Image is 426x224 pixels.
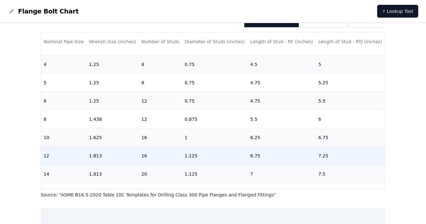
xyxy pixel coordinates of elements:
td: 6.75 [316,128,385,146]
td: 8 [139,55,182,73]
td: 7.25 [316,146,385,165]
td: 12 [139,110,182,128]
td: 5 [41,73,87,92]
td: 0.75 [182,92,248,110]
th: Diameter of Studs (inches) [182,33,248,51]
td: 5.5 [248,110,316,128]
td: 0.875 [182,110,248,128]
td: 8 [139,73,182,92]
td: 2 [86,183,139,201]
td: 5.5 [316,92,385,110]
td: 4.75 [248,73,316,92]
td: 20 [139,183,182,201]
th: Length of Stud - RF (inches) [248,33,316,51]
td: 1.625 [86,128,139,146]
td: 16 [139,128,182,146]
td: 1.25 [86,92,139,110]
th: Nominal Pipe Size [41,33,87,51]
td: 7.5 [248,183,316,201]
td: 4.5 [248,55,316,73]
td: 16 [41,183,87,201]
td: 4.75 [248,92,316,110]
td: 1.813 [86,165,139,183]
td: 7 [248,165,316,183]
th: Number of Studs [139,33,182,51]
td: 0.75 [182,73,248,92]
td: 12 [139,92,182,110]
td: 0.75 [182,55,248,73]
th: Wrench Size (inches) [86,33,139,51]
td: 12 [41,146,87,165]
td: 1 [182,128,248,146]
td: 1.25 [182,183,248,201]
td: 1.438 [86,110,139,128]
a: ⚡ Lookup Tool [377,5,418,18]
td: 1.813 [86,146,139,165]
th: Length of Stud - RTJ (inches) [316,33,385,51]
td: 16 [139,146,182,165]
td: 5.25 [316,73,385,92]
td: 10 [41,128,87,146]
td: 6 [41,92,87,110]
td: 8 [41,110,87,128]
p: Source: " ASME B16.5-2020 Table 10C Templates for Drilling Class 300 Pipe Flanges and Flanged Fit... [41,192,386,198]
td: 6.25 [248,128,316,146]
td: 5 [316,55,385,73]
td: 1.125 [182,165,248,183]
img: Flange Bolt Chart Logo [8,7,15,15]
td: 6.75 [248,146,316,165]
td: 7.5 [316,165,385,183]
span: Flange Bolt Chart [18,7,79,16]
td: 1.25 [86,55,139,73]
td: 6 [316,110,385,128]
td: 4 [41,55,87,73]
td: 14 [41,165,87,183]
td: 8 [316,183,385,201]
td: 1.125 [182,146,248,165]
td: 20 [139,165,182,183]
td: 1.25 [86,73,139,92]
a: Flange Bolt Chart LogoFlange Bolt Chart [8,7,79,16]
